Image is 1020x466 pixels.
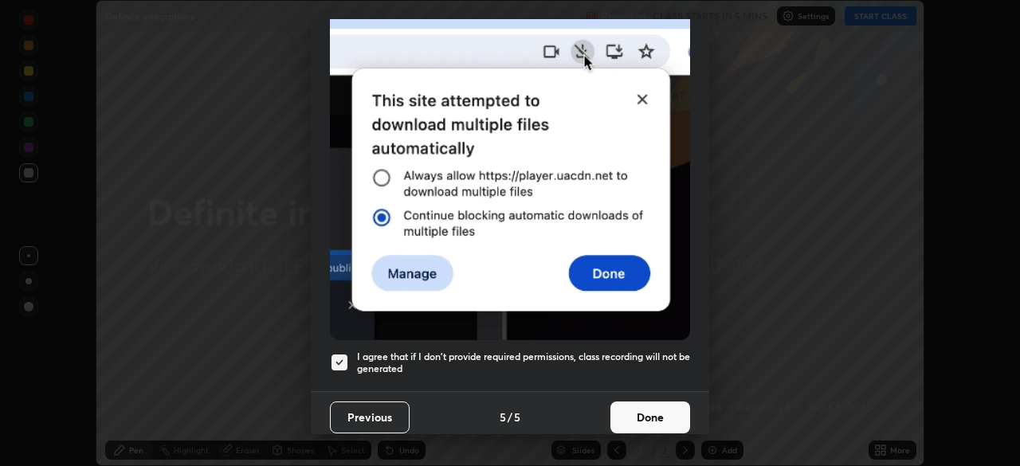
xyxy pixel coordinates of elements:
[508,409,512,425] h4: /
[610,401,690,433] button: Done
[514,409,520,425] h4: 5
[330,401,410,433] button: Previous
[357,350,690,375] h5: I agree that if I don't provide required permissions, class recording will not be generated
[500,409,506,425] h4: 5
